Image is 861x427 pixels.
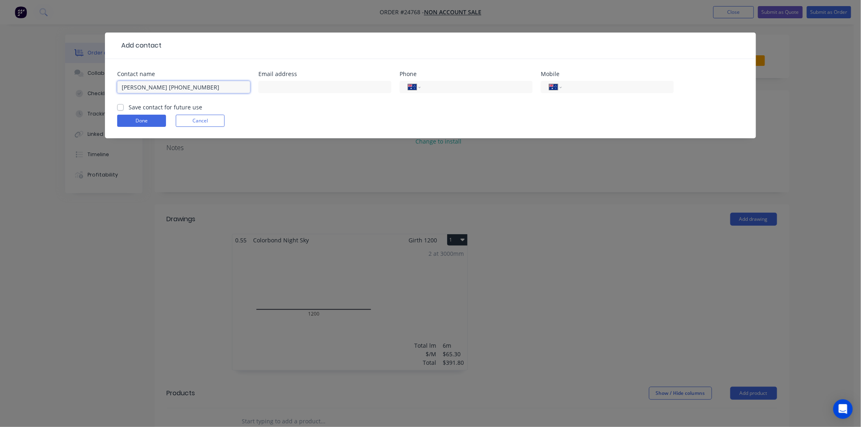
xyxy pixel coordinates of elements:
label: Save contact for future use [129,103,202,111]
div: Email address [258,71,391,77]
div: Phone [400,71,533,77]
div: Mobile [541,71,674,77]
button: Cancel [176,115,225,127]
div: Add contact [117,41,162,50]
div: Contact name [117,71,250,77]
button: Done [117,115,166,127]
div: Open Intercom Messenger [833,399,853,419]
